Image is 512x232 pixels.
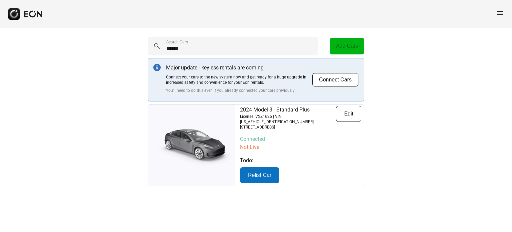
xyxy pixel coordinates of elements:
p: Major update - keyless rentals are coming [166,64,312,72]
p: 2024 Model 3 - Standard Plus [240,106,336,114]
img: car [148,124,235,167]
p: [STREET_ADDRESS] [240,125,336,130]
button: Connect Cars [312,73,359,87]
p: Connect your cars to the new system now and get ready for a huge upgrade in increased safety and ... [166,74,312,85]
img: info [153,64,161,71]
button: Relist Car [240,167,279,183]
p: Not Live [240,143,361,151]
label: Search Cars [166,39,188,45]
p: You'll need to do this even if you already connected your cars previously. [166,88,312,93]
span: menu [496,9,504,17]
p: Connected [240,135,361,143]
p: Todo: [240,157,361,165]
p: License: VSZ1625 | VIN: [US_VEHICLE_IDENTIFICATION_NUMBER] [240,114,336,125]
button: Edit [336,106,361,122]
